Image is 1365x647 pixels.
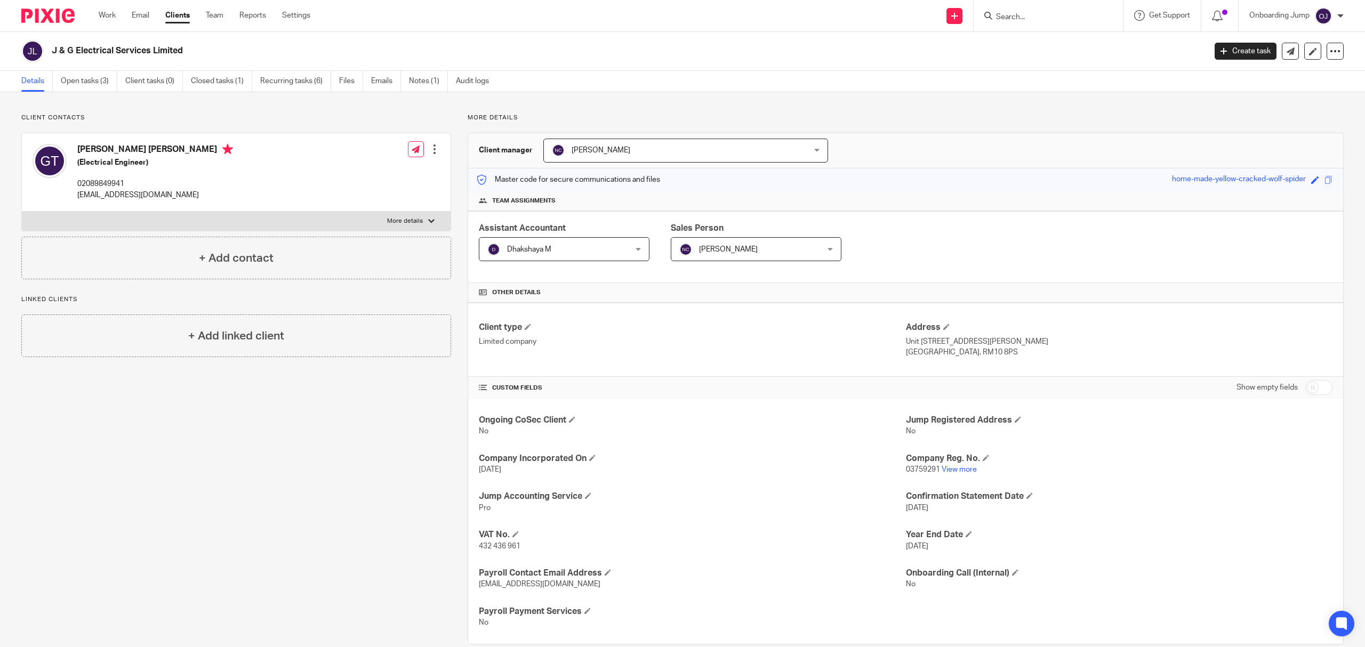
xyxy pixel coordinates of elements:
span: [PERSON_NAME] [699,246,758,253]
a: Email [132,10,149,21]
h4: Payroll Payment Services [479,606,905,617]
a: Client tasks (0) [125,71,183,92]
h5: (Electrical Engineer) [77,157,233,168]
span: Team assignments [492,197,556,205]
p: Master code for secure communications and files [476,174,660,185]
input: Search [995,13,1091,22]
span: 03759291 [906,466,940,473]
span: No [479,427,488,435]
a: View more [942,466,977,473]
p: More details [468,114,1344,122]
p: [EMAIL_ADDRESS][DOMAIN_NAME] [77,190,233,200]
a: Files [339,71,363,92]
img: svg%3E [552,144,565,157]
h4: [PERSON_NAME] [PERSON_NAME] [77,144,233,157]
h4: Jump Accounting Service [479,491,905,502]
a: Open tasks (3) [61,71,117,92]
h4: Ongoing CoSec Client [479,415,905,426]
h4: Client type [479,322,905,333]
a: Create task [1215,43,1276,60]
a: Details [21,71,53,92]
i: Primary [222,144,233,155]
a: Emails [371,71,401,92]
img: svg%3E [33,144,67,178]
span: No [479,619,488,626]
p: 02089849941 [77,179,233,189]
h4: Address [906,322,1332,333]
div: home-made-yellow-cracked-wolf-spider [1172,174,1306,186]
h4: + Add linked client [188,328,284,344]
span: Sales Person [671,224,724,232]
span: Get Support [1149,12,1190,19]
span: [EMAIL_ADDRESS][DOMAIN_NAME] [479,580,600,588]
span: [DATE] [906,504,928,512]
p: Unit [STREET_ADDRESS][PERSON_NAME] [906,336,1332,347]
h4: Company Reg. No. [906,453,1332,464]
a: Work [99,10,116,21]
a: Audit logs [456,71,497,92]
img: svg%3E [679,243,692,256]
span: Assistant Accountant [479,224,566,232]
span: Pro [479,504,491,512]
a: Closed tasks (1) [191,71,252,92]
span: No [906,580,916,588]
span: No [906,427,916,435]
span: [DATE] [479,466,501,473]
label: Show empty fields [1236,382,1298,393]
a: Recurring tasks (6) [260,71,331,92]
span: Other details [492,288,541,297]
span: [PERSON_NAME] [572,147,630,154]
h4: Onboarding Call (Internal) [906,568,1332,579]
span: [DATE] [906,543,928,550]
img: svg%3E [1315,7,1332,25]
h4: CUSTOM FIELDS [479,384,905,392]
p: Client contacts [21,114,451,122]
span: 432 436 961 [479,543,520,550]
a: Reports [239,10,266,21]
h2: J & G Electrical Services Limited [52,45,969,56]
a: Clients [165,10,190,21]
h4: VAT No. [479,529,905,540]
h4: Year End Date [906,529,1332,540]
h4: Confirmation Statement Date [906,491,1332,502]
p: Linked clients [21,295,451,304]
span: Dhakshaya M [507,246,551,253]
p: Onboarding Jump [1249,10,1310,21]
p: More details [387,217,423,225]
img: svg%3E [487,243,500,256]
h4: Company Incorporated On [479,453,905,464]
a: Notes (1) [409,71,448,92]
img: Pixie [21,9,75,23]
h4: Jump Registered Address [906,415,1332,426]
h3: Client manager [479,145,533,156]
img: svg%3E [21,40,44,62]
p: Limited company [479,336,905,347]
p: [GEOGRAPHIC_DATA], RM10 8PS [906,347,1332,358]
h4: + Add contact [199,250,274,266]
h4: Payroll Contact Email Address [479,568,905,579]
a: Settings [282,10,310,21]
a: Team [206,10,223,21]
